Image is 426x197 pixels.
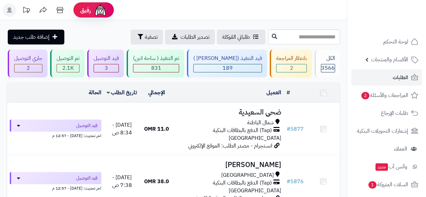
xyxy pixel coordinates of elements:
span: [DATE] - 7:38 ص [112,173,132,189]
div: اخر تحديث: [DATE] - 12:57 م [10,184,101,191]
span: انستجرام - مصدر الطلب: الموقع الإلكتروني [188,142,272,150]
span: وآتس آب [375,162,407,171]
h3: [PERSON_NAME] [176,161,281,169]
div: بانتظار المراجعة [276,55,307,62]
span: الأقسام والمنتجات [371,55,408,64]
span: [DATE] - 8:34 ص [112,121,132,137]
a: بانتظار المراجعة 2 [268,50,313,77]
span: تصفية [145,33,158,41]
a: إضافة طلب جديد [8,30,64,44]
a: جاري التوصيل 2 [6,50,49,77]
a: وآتس آبجديد [351,159,422,175]
div: 2088 [57,64,79,72]
span: [GEOGRAPHIC_DATA] [221,171,274,179]
a: تصدير الطلبات [165,30,215,44]
div: قيد التنفيذ ([PERSON_NAME] ) [193,55,262,62]
span: شمال الباطنة [247,119,274,127]
a: إشعارات التحويلات البنكية [351,123,422,139]
span: 2 [290,64,293,72]
span: 11.0 OMR [144,125,169,133]
span: 3566 [321,64,335,72]
a: لوحة التحكم [351,34,422,50]
a: تم التوصيل 2.1K [49,50,86,77]
span: 2.1K [62,64,74,72]
div: جاري التوصيل [14,55,42,62]
a: تحديثات المنصة [18,3,35,19]
span: (Tap) الدفع بالبطاقات البنكية [213,179,272,187]
span: قيد التوصيل [76,175,97,182]
div: قيد التوصيل [94,55,119,62]
h3: ضحى السعيدية [176,108,281,116]
div: تم التوصيل [57,55,79,62]
a: المراجعات والأسئلة2 [351,87,422,103]
span: جديد [375,163,388,171]
span: 3 [105,64,108,72]
a: السلات المتروكة1 [351,176,422,193]
span: 1 [368,181,376,189]
a: #5876 [287,177,304,186]
span: 831 [151,64,161,72]
span: تصدير الطلبات [181,33,209,41]
a: الإجمالي [148,89,165,97]
div: اخر تحديث: [DATE] - 12:57 م [10,132,101,139]
a: الطلبات [351,69,422,86]
span: طلباتي المُوكلة [222,33,250,41]
a: طلبات الإرجاع [351,105,422,121]
a: قيد التنفيذ ([PERSON_NAME] ) 189 [186,50,268,77]
div: 831 [133,64,179,72]
a: طلباتي المُوكلة [217,30,265,44]
div: 3 [94,64,119,72]
span: [GEOGRAPHIC_DATA] [229,134,281,142]
span: السلات المتروكة [368,180,408,189]
div: الكل [321,55,335,62]
span: إشعارات التحويلات البنكية [357,126,408,136]
span: طلبات الإرجاع [381,108,408,118]
span: رفيق [80,6,91,14]
a: تم التنفيذ ( ساحة اتين) 831 [125,50,186,77]
span: 38.0 OMR [144,177,169,186]
span: المراجعات والأسئلة [361,91,408,100]
span: لوحة التحكم [383,37,408,46]
span: [GEOGRAPHIC_DATA] [229,187,281,195]
a: الحالة [89,89,101,97]
a: #5877 [287,125,304,133]
img: ai-face.png [94,3,107,17]
button: تصفية [131,30,163,44]
a: قيد التوصيل 3 [86,50,125,77]
a: العملاء [351,141,422,157]
span: # [287,177,290,186]
a: تاريخ الطلب [107,89,137,97]
div: 189 [194,64,262,72]
span: (Tap) الدفع بالبطاقات البنكية [213,127,272,134]
a: الكل3566 [313,50,341,77]
span: # [287,125,290,133]
a: # [287,89,290,97]
span: الطلبات [393,73,408,82]
div: 2 [276,64,306,72]
span: 2 [27,64,30,72]
div: 2 [14,64,42,72]
div: تم التنفيذ ( ساحة اتين) [133,55,179,62]
span: 2 [361,92,369,99]
span: قيد التوصيل [76,122,97,129]
span: العملاء [394,144,407,154]
span: إضافة طلب جديد [13,33,50,41]
span: 189 [223,64,233,72]
a: العميل [266,89,281,97]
